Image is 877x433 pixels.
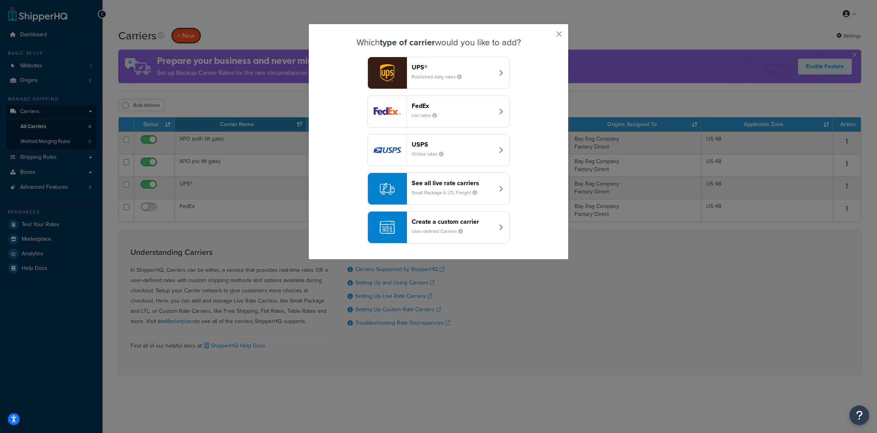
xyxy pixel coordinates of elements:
[380,36,435,49] strong: type of carrier
[368,95,509,128] button: fedEx logoFedExList rates
[412,63,494,71] header: UPS®
[412,141,494,148] header: USPS
[380,220,395,235] img: icon-carrier-custom-c93b8a24.svg
[328,38,549,47] h3: Which would you like to add?
[412,179,494,187] header: See all live rate carriers
[368,57,407,89] img: ups logo
[412,228,469,235] small: User-defined Carriers
[412,73,468,80] small: Published daily rates
[412,189,483,196] small: Small Package & LTL Freight
[368,96,407,127] img: fedEx logo
[849,405,869,425] button: Open Resource Center
[368,173,509,205] button: See all live rate carriersSmall Package & LTL Freight
[380,181,395,196] img: icon-carrier-liverate-becf4550.svg
[368,57,509,89] button: ups logoUPS®Published daily rates
[368,134,509,166] button: usps logoUSPSOnline rates
[412,218,494,225] header: Create a custom carrier
[368,134,407,166] img: usps logo
[412,112,443,119] small: List rates
[368,211,509,243] button: Create a custom carrierUser-defined Carriers
[412,102,494,110] header: FedEx
[412,151,450,158] small: Online rates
